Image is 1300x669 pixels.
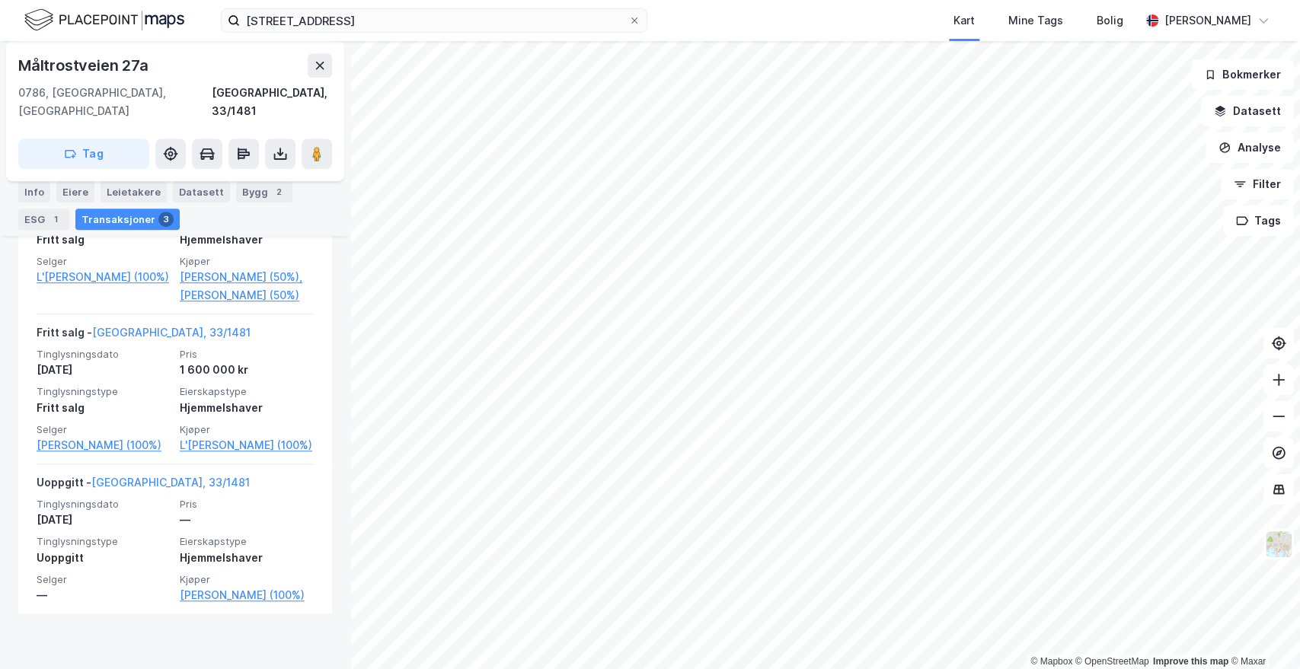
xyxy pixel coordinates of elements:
[37,436,171,454] a: [PERSON_NAME] (100%)
[37,535,171,548] span: Tinglysningstype
[37,399,171,417] div: Fritt salg
[37,361,171,379] div: [DATE]
[180,268,314,286] a: [PERSON_NAME] (50%),
[180,399,314,417] div: Hjemmelshaver
[180,586,314,604] a: [PERSON_NAME] (100%)
[24,7,184,33] img: logo.f888ab2527a4732fd821a326f86c7f29.svg
[18,139,149,169] button: Tag
[180,535,314,548] span: Eierskapstype
[1164,11,1251,30] div: [PERSON_NAME]
[37,549,171,567] div: Uoppgitt
[173,181,230,202] div: Datasett
[180,361,314,379] div: 1 600 000 kr
[37,255,171,268] span: Selger
[37,231,171,249] div: Fritt salg
[1224,596,1300,669] div: Kontrollprogram for chat
[240,9,628,32] input: Søk på adresse, matrikkel, gårdeiere, leietakere eller personer
[92,326,251,339] a: [GEOGRAPHIC_DATA], 33/1481
[180,549,314,567] div: Hjemmelshaver
[180,423,314,436] span: Kjøper
[1008,11,1063,30] div: Mine Tags
[48,212,63,227] div: 1
[180,498,314,511] span: Pris
[271,184,286,199] div: 2
[1206,132,1294,163] button: Analyse
[1264,530,1293,559] img: Z
[180,573,314,586] span: Kjøper
[37,323,251,348] div: Fritt salg -
[37,385,171,398] span: Tinglysningstype
[37,473,250,498] div: Uoppgitt -
[953,11,975,30] div: Kart
[1030,656,1072,667] a: Mapbox
[18,84,212,120] div: 0786, [GEOGRAPHIC_DATA], [GEOGRAPHIC_DATA]
[1221,169,1294,199] button: Filter
[1201,96,1294,126] button: Datasett
[91,476,250,489] a: [GEOGRAPHIC_DATA], 33/1481
[56,181,94,202] div: Eiere
[1075,656,1149,667] a: OpenStreetMap
[37,423,171,436] span: Selger
[37,573,171,586] span: Selger
[37,498,171,511] span: Tinglysningsdato
[18,181,50,202] div: Info
[18,209,69,230] div: ESG
[180,255,314,268] span: Kjøper
[180,231,314,249] div: Hjemmelshaver
[101,181,167,202] div: Leietakere
[37,586,171,604] div: —
[180,286,314,304] a: [PERSON_NAME] (50%)
[1223,205,1294,236] button: Tags
[1153,656,1228,667] a: Improve this map
[1097,11,1123,30] div: Bolig
[236,181,292,202] div: Bygg
[37,268,171,286] a: L'[PERSON_NAME] (100%)
[212,84,332,120] div: [GEOGRAPHIC_DATA], 33/1481
[1191,59,1294,90] button: Bokmerker
[18,53,152,78] div: Måltrostveien 27a
[75,209,180,230] div: Transaksjoner
[37,511,171,529] div: [DATE]
[158,212,174,227] div: 3
[180,385,314,398] span: Eierskapstype
[180,348,314,361] span: Pris
[180,511,314,529] div: —
[1224,596,1300,669] iframe: Chat Widget
[180,436,314,454] a: L'[PERSON_NAME] (100%)
[37,348,171,361] span: Tinglysningsdato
